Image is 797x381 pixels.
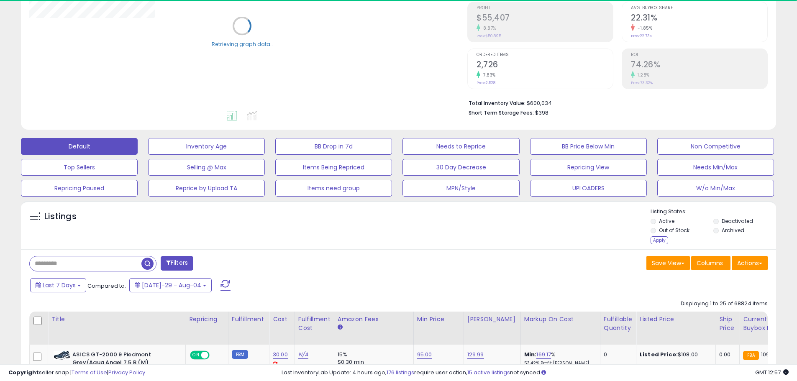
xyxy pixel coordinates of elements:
div: Min Price [417,315,460,324]
button: Actions [732,256,768,270]
small: 8.87% [480,25,496,31]
small: Amazon Fees. [338,324,343,331]
div: seller snap | | [8,369,145,377]
div: [PERSON_NAME] [467,315,517,324]
span: 2025-08-12 12:57 GMT [755,368,789,376]
div: 15% [338,351,407,358]
b: Min: [524,350,537,358]
button: Needs Min/Max [657,159,774,176]
li: $600,034 [469,97,761,107]
small: -1.85% [635,25,652,31]
div: Displaying 1 to 25 of 68824 items [681,300,768,308]
small: Prev: 73.32% [631,80,653,85]
label: Archived [722,227,744,234]
button: Repricing View [530,159,647,176]
button: Items Being Repriced [275,159,392,176]
label: Deactivated [722,217,753,225]
div: Listed Price [640,315,712,324]
b: Short Term Storage Fees: [469,109,534,116]
button: BB Drop in 7d [275,138,392,155]
label: Active [659,217,674,225]
h5: Listings [44,211,77,222]
th: The percentage added to the cost of goods (COGS) that forms the calculator for Min & Max prices. [520,312,600,345]
a: Privacy Policy [108,368,145,376]
a: 176 listings [387,368,414,376]
small: FBA [743,351,759,360]
span: [DATE]-29 - Aug-04 [142,281,201,289]
button: Filters [161,256,193,271]
small: FBM [232,350,248,359]
span: Profit [477,6,613,10]
span: Ordered Items [477,53,613,57]
div: Last InventoryLab Update: 4 hours ago, require user action, not synced. [282,369,789,377]
span: Last 7 Days [43,281,76,289]
span: Columns [697,259,723,267]
button: Repricing Paused [21,180,138,197]
button: Selling @ Max [148,159,265,176]
div: Fulfillment Cost [298,315,331,332]
a: 169.17 [536,350,551,359]
span: Compared to: [87,282,126,290]
a: N/A [298,350,308,359]
b: Listed Price: [640,350,678,358]
h2: 74.26% [631,60,767,71]
a: 95.00 [417,350,432,359]
div: Repricing [189,315,225,324]
span: $398 [535,109,548,117]
div: Markup on Cost [524,315,597,324]
button: Top Sellers [21,159,138,176]
button: Last 7 Days [30,278,86,292]
span: Avg. Buybox Share [631,6,767,10]
b: ASICS GT-2000 9 Piedmont Grey/Aqua Angel 7.5 B (M) [72,351,174,368]
h2: $55,407 [477,13,613,24]
span: ON [191,352,201,359]
h2: 22.31% [631,13,767,24]
h2: 2,726 [477,60,613,71]
a: 129.99 [467,350,484,359]
small: Prev: 22.73% [631,33,652,38]
button: W/o Min/Max [657,180,774,197]
small: Prev: $50,895 [477,33,501,38]
strong: Copyright [8,368,39,376]
small: Prev: 2,528 [477,80,495,85]
div: % [524,351,594,366]
a: 30.00 [273,350,288,359]
button: MPN/Style [402,180,519,197]
p: Listing States: [651,208,776,216]
a: Terms of Use [72,368,107,376]
button: Save View [646,256,690,270]
button: Reprice by Upload TA [148,180,265,197]
button: Columns [691,256,730,270]
div: Title [51,315,182,324]
button: Default [21,138,138,155]
button: BB Price Below Min [530,138,647,155]
div: Ship Price [719,315,736,332]
button: [DATE]-29 - Aug-04 [129,278,212,292]
div: Current Buybox Price [743,315,786,332]
div: 0.00 [719,351,733,358]
button: Non Competitive [657,138,774,155]
b: Total Inventory Value: [469,100,525,107]
button: Inventory Age [148,138,265,155]
div: 0 [604,351,630,358]
div: Amazon Fees [338,315,410,324]
span: OFF [208,352,222,359]
a: 15 active listings [467,368,510,376]
img: 41oE3r-y6LL._SL40_.jpg [54,351,70,360]
button: Items need group [275,180,392,197]
div: Cost [273,315,291,324]
small: 1.28% [635,72,650,78]
div: Fulfillable Quantity [604,315,633,332]
button: 30 Day Decrease [402,159,519,176]
span: 109.95 [761,350,778,358]
div: Retrieving graph data.. [212,40,273,48]
small: 7.83% [480,72,496,78]
span: ROI [631,53,767,57]
button: Needs to Reprice [402,138,519,155]
button: UPLOADERS [530,180,647,197]
div: $108.00 [640,351,709,358]
div: Apply [651,236,668,244]
div: Fulfillment [232,315,266,324]
label: Out of Stock [659,227,689,234]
